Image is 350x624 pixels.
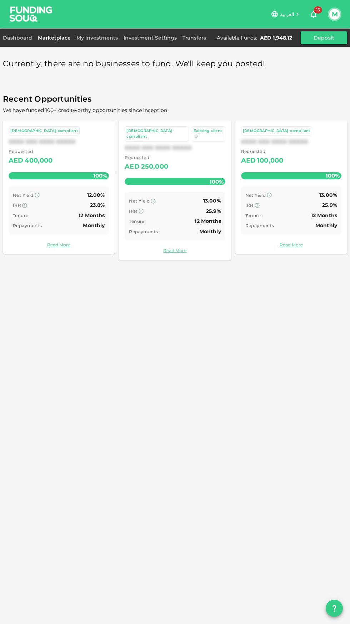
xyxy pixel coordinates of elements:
[315,222,337,229] span: Monthly
[35,35,74,41] a: Marketplace
[9,148,53,155] span: Requested
[126,128,187,140] div: [DEMOGRAPHIC_DATA]-compliant
[90,202,105,208] span: 23.8%
[326,600,343,617] button: question
[3,121,115,254] a: [DEMOGRAPHIC_DATA]-compliantXXXX XXX XXXX XXXXX Requested AED400,000100% Net Yield 12.00% IRR 23....
[74,35,121,41] a: My Investments
[3,107,167,113] span: We have funded 100+ creditworthy opportunities since inception
[3,57,265,71] span: Currently, there are no businesses to fund. We'll keep you posted!
[241,148,284,155] span: Requested
[10,128,78,134] div: [DEMOGRAPHIC_DATA]-compliant
[208,177,225,187] span: 100%
[129,209,137,214] span: IRR
[121,35,180,41] a: Investment Settings
[129,198,150,204] span: Net Yield
[217,35,257,41] div: Available Funds :
[243,128,310,134] div: [DEMOGRAPHIC_DATA]-compliant
[241,241,341,248] a: Read More
[199,228,221,235] span: Monthly
[9,241,109,248] a: Read More
[319,192,337,198] span: 13.00%
[119,121,231,260] a: [DEMOGRAPHIC_DATA]-compliant Existing clientXXXX XXX XXXX XXXXX Requested AED250,000100% Net Yiel...
[280,11,294,17] span: العربية
[91,170,109,181] span: 100%
[13,223,42,228] span: Repayments
[13,213,28,218] span: Tenure
[203,198,221,204] span: 13.00%
[314,6,322,14] span: 15
[206,208,221,214] span: 25.9%
[329,9,340,20] button: M
[322,202,337,208] span: 25.9%
[241,155,256,167] div: AED
[245,213,261,218] span: Tenure
[306,7,321,21] button: 15
[9,155,23,167] div: AED
[13,203,21,208] span: IRR
[125,247,225,254] a: Read More
[260,35,292,41] div: AED 1,948.12
[125,161,139,173] div: AED
[3,35,35,41] a: Dashboard
[125,154,168,161] span: Requested
[194,128,222,133] span: Existing client
[195,218,221,224] span: 12 Months
[129,219,144,224] span: Tenure
[245,193,266,198] span: Net Yield
[79,212,105,219] span: 12 Months
[245,203,254,208] span: IRR
[245,223,274,228] span: Repayments
[129,229,158,234] span: Repayments
[311,212,337,219] span: 12 Months
[241,138,341,145] div: XXXX XXX XXXX XXXXX
[180,35,209,41] a: Transfers
[13,193,34,198] span: Net Yield
[125,144,225,151] div: XXXX XXX XXXX XXXXX
[25,155,52,167] div: 400,000
[9,138,109,145] div: XXXX XXX XXXX XXXXX
[3,92,347,106] span: Recent Opportunities
[141,161,168,173] div: 250,000
[301,31,347,44] button: Deposit
[83,222,105,229] span: Monthly
[87,192,105,198] span: 12.00%
[235,121,347,254] a: [DEMOGRAPHIC_DATA]-compliantXXXX XXX XXXX XXXXX Requested AED100,000100% Net Yield 13.00% IRR 25....
[324,170,341,181] span: 100%
[257,155,283,167] div: 100,000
